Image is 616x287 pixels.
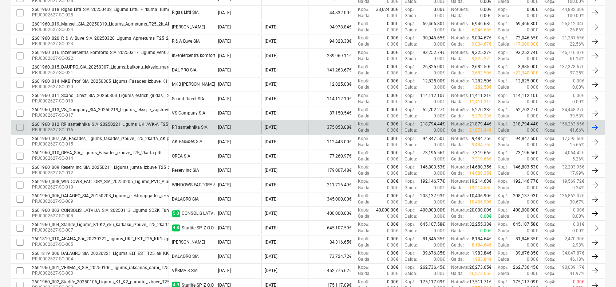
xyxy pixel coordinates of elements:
[308,150,355,162] div: 77,260.97€
[497,150,508,156] p: Kopā :
[544,70,555,76] p: Kopā :
[544,13,555,19] p: Kopā :
[387,107,398,113] p: 0.00€
[497,113,510,119] p: Gaida :
[451,150,469,156] p: Noturēts :
[497,56,510,62] p: Gaida :
[471,142,491,148] p: 9,484.75€
[544,21,555,27] p: Kopā :
[32,50,208,55] div: 2601960_016_Inzeniercentrs_komforts_SIA_20250317_Ligums_ventilācija_T25_2karta.pdf
[420,164,445,170] p: 146,803.53€
[376,7,398,13] p: 33,624.00€
[516,136,538,142] p: 94,847.50€
[544,127,555,133] p: Kopā :
[497,13,510,19] p: Gaida :
[544,64,555,70] p: Kopā :
[358,35,369,41] p: Kopā :
[451,164,469,170] p: Noturēts :
[516,150,538,156] p: 73,196.56€
[387,121,398,127] p: 0.00€
[497,35,508,41] p: Kopā :
[451,50,469,56] p: Noturēts :
[32,141,173,147] p: PRJ0002627-SO-015
[451,93,469,99] p: Noturēts :
[451,121,469,127] p: Noturēts :
[32,70,226,76] p: PRJ0002627-SO-021
[471,136,491,142] p: 9,484.75€
[570,70,584,76] p: 97.25%
[433,56,445,62] p: 0.00€
[308,221,355,234] div: 645,107.59€
[471,27,491,33] p: 6,946.68€
[218,96,231,101] div: [DATE]
[433,99,445,105] p: 0.00€
[218,154,231,159] div: [DATE]
[526,99,538,105] p: 0.00€
[451,99,463,105] p: Gaida :
[572,156,584,162] p: 5.26%
[387,13,398,19] p: 0.00€
[308,121,355,133] div: 375,058.08€
[451,107,469,113] p: Noturēts :
[404,164,415,170] p: Kopā :
[387,84,398,90] p: 0.00€
[544,99,555,105] p: Kopā :
[308,236,355,248] div: 84,316.65€
[404,41,417,47] p: Gaida :
[526,13,538,19] p: 0.00€
[358,21,369,27] p: Kopā :
[358,107,369,113] p: Kopā :
[513,41,538,47] p: + 17,000.00€
[308,164,355,177] div: 179,007.48€
[32,22,178,27] div: 2601960_019_Mansell_SIA_20250319_Ligums_Apmetums_T25_2k_AK.pdf
[516,50,538,56] p: 93,252.74€
[218,67,231,73] div: [DATE]
[218,10,231,15] div: [DATE]
[544,50,555,56] p: Kopā :
[451,113,463,119] p: Gaida :
[387,150,398,156] p: 0.00€
[387,142,398,148] p: 0.00€
[387,99,398,105] p: 0.00€
[560,50,584,56] p: 146,716.37€
[570,56,584,62] p: 61.14%
[32,79,199,84] div: 2601960_014_MKB_Prof_SIA_20250305_Ligums_Fasades_izbuve_K1_T25_2k_AK.pdf
[497,136,508,142] p: Kopā :
[32,136,173,141] div: 2601960_007_AK_Fasades_Ligums_fasades_izbuve_T25_2karta_AK.pdf
[526,56,538,62] p: 0.00€
[358,84,371,90] p: Gaida :
[560,121,584,127] p: 156,263.65€
[497,121,508,127] p: Kopā :
[32,65,226,70] div: 2601960_015_DAUPRO_SIA_20250307_Ligums_balkonu_ieksejo_margu_izgatavos_T25_2karta.pdf
[265,154,277,159] div: [DATE]
[32,93,194,98] div: 2601960_011_Scand_Direct_SIA_20250303_Ligums_estrich_gridas_T25_2karta.pdf
[404,113,417,119] p: Gaida :
[32,127,197,133] p: PRJ0002627-SO-016
[358,70,371,76] p: Gaida :
[433,70,445,76] p: 0.00€
[387,50,398,56] p: 0.00€
[497,41,510,47] p: Gaida :
[387,127,398,133] p: 0.00€
[471,41,491,47] p: 9,004.67€
[218,82,231,87] div: [DATE]
[387,27,398,33] p: 0.00€
[451,41,463,47] p: Gaida :
[32,55,208,62] p: PRJ0002627-SO-022
[422,150,445,156] p: 73,196.56€
[308,21,355,33] div: 94,978.84€
[404,150,415,156] p: Kopā :
[497,70,510,76] p: Gaida :
[471,50,491,56] p: 9,325.27€
[32,36,186,41] div: 2601960_020_R_&_A_Buve_SIA_20250320_Ligums_Apmetums_T25_2k_AK.pdf
[497,156,510,162] p: Gaida :
[471,156,491,162] p: 7,319.66€
[32,84,199,90] p: PRJ0002627-SO-020
[471,107,491,113] p: 5,270.23€
[422,107,445,113] p: 52,702.27€
[573,93,584,99] p: 0.00€
[451,13,463,19] p: Gaida :
[32,150,162,155] div: 2601960_010_OREA_SIA_Ligums_Fasades_izbuve_T25_2karta.pdf
[32,41,186,47] p: PRJ0002627-SO-023
[308,136,355,148] div: 112,443.00€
